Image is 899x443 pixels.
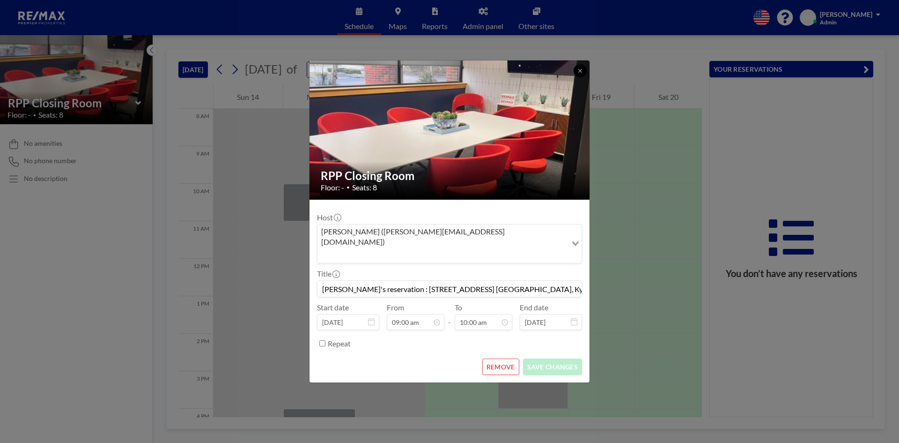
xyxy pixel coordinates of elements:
[317,225,582,263] div: Search for option
[317,213,340,222] label: Host
[321,169,579,183] h2: RPP Closing Room
[455,303,462,312] label: To
[352,183,377,192] span: Seats: 8
[520,303,548,312] label: End date
[523,359,582,375] button: SAVE CHANGES
[448,306,451,327] span: -
[321,183,344,192] span: Floor: -
[346,184,350,191] span: •
[317,269,339,278] label: Title
[318,249,566,261] input: Search for option
[317,303,349,312] label: Start date
[328,339,351,348] label: Repeat
[317,281,582,297] input: (No title)
[387,303,404,312] label: From
[482,359,519,375] button: REMOVE
[319,226,565,248] span: [PERSON_NAME] ([PERSON_NAME][EMAIL_ADDRESS][DOMAIN_NAME])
